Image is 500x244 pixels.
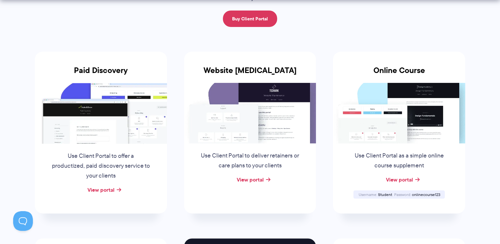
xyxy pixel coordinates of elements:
[378,192,392,197] span: Student
[386,176,413,183] a: View portal
[35,66,167,83] h3: Paid Discovery
[236,176,263,183] a: View portal
[200,151,300,171] p: Use Client Portal to deliver retainers or care plans to your clients
[333,66,465,83] h3: Online Course
[87,186,114,194] a: View portal
[51,151,151,181] p: Use Client Portal to offer a productized, paid discovery service to your clients
[13,211,33,231] iframe: Toggle Customer Support
[223,11,277,27] a: Buy Client Portal
[358,192,377,197] span: Username
[349,151,449,171] p: Use Client Portal as a simple online course supplement
[184,66,316,83] h3: Website [MEDICAL_DATA]
[394,192,411,197] span: Password
[412,192,440,197] span: onlinecourse123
